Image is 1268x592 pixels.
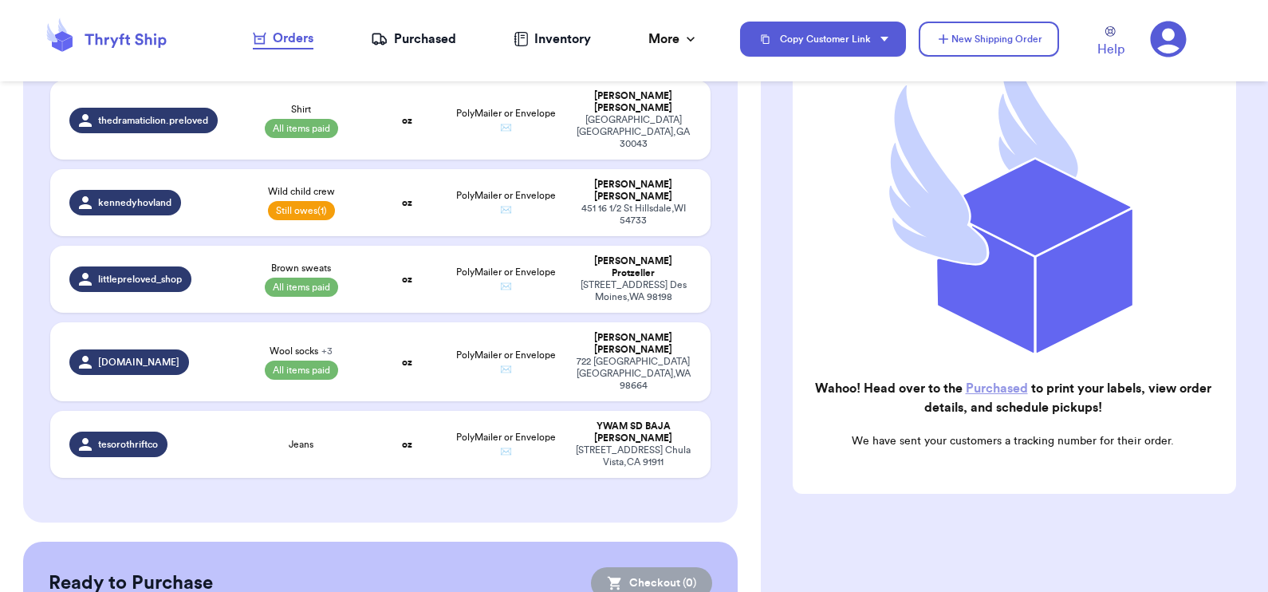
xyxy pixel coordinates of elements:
strong: oz [402,116,412,125]
span: Still owes (1) [268,201,335,220]
span: All items paid [265,361,338,380]
a: Inventory [514,30,591,49]
div: Orders [253,29,313,48]
span: PolyMailer or Envelope ✉️ [456,350,556,374]
span: All items paid [265,119,338,138]
a: Help [1097,26,1124,59]
span: Shirt [291,103,311,116]
span: thedramaticlion.preloved [98,114,208,127]
div: More [648,30,699,49]
span: PolyMailer or Envelope ✉️ [456,191,556,215]
span: Wool socks [270,345,333,357]
a: Purchased [966,382,1028,395]
span: PolyMailer or Envelope ✉️ [456,109,556,132]
span: PolyMailer or Envelope ✉️ [456,267,556,291]
p: We have sent your customers a tracking number for their order. [805,433,1220,449]
div: 451 16 1/2 St Hillsdale , WI 54733 [575,203,691,227]
a: Purchased [371,30,456,49]
div: [PERSON_NAME] [PERSON_NAME] [575,90,691,114]
strong: oz [402,274,412,284]
span: tesorothriftco [98,438,158,451]
div: [STREET_ADDRESS] Chula Vista , CA 91911 [575,444,691,468]
div: [PERSON_NAME] Protzeller [575,255,691,279]
span: Wild child crew [268,185,335,198]
div: 722 [GEOGRAPHIC_DATA] [GEOGRAPHIC_DATA] , WA 98664 [575,356,691,392]
span: littlepreloved_shop [98,273,182,286]
strong: oz [402,198,412,207]
div: [PERSON_NAME] [PERSON_NAME] [575,179,691,203]
span: Help [1097,40,1124,59]
div: [PERSON_NAME] [PERSON_NAME] [575,332,691,356]
div: YWAM SD BAJA [PERSON_NAME] [575,420,691,444]
div: [GEOGRAPHIC_DATA] [GEOGRAPHIC_DATA] , GA 30043 [575,114,691,150]
a: Orders [253,29,313,49]
span: Jeans [289,438,313,451]
strong: oz [402,440,412,449]
strong: oz [402,357,412,367]
div: [STREET_ADDRESS] Des Moines , WA 98198 [575,279,691,303]
button: Copy Customer Link [740,22,906,57]
span: Brown sweats [271,262,331,274]
span: All items paid [265,278,338,297]
button: New Shipping Order [919,22,1059,57]
h2: Wahoo! Head over to the to print your labels, view order details, and schedule pickups! [805,379,1220,417]
span: PolyMailer or Envelope ✉️ [456,432,556,456]
span: [DOMAIN_NAME] [98,356,179,369]
span: + 3 [321,346,333,356]
span: kennedyhovland [98,196,171,209]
